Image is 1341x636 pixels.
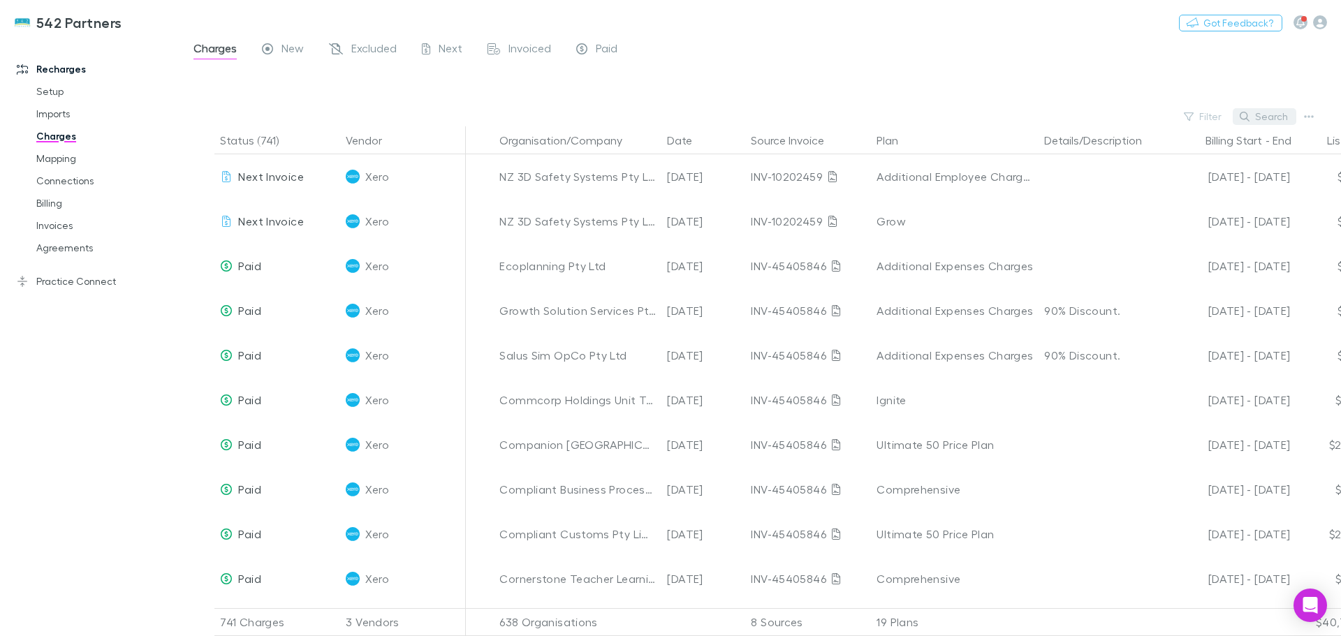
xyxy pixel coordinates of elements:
div: Ultimate 50 Price Plan [877,512,1033,556]
a: 542 Partners [6,6,131,39]
div: NZ 3D Safety Systems Pty Limited [499,154,656,199]
div: Comprehensive [877,467,1033,512]
div: [DATE] [661,467,745,512]
div: Ecoplanning Pty Ltd [499,244,656,288]
div: Additional Employee Charges [877,154,1033,199]
div: INV-45405846 [751,556,865,601]
div: Additional Expenses Charges [877,288,1033,333]
button: Search [1233,108,1296,125]
span: Xero [365,512,388,556]
span: Invoiced [508,41,551,59]
div: [DATE] [661,422,745,467]
div: INV-45405846 [751,512,865,556]
h3: 542 Partners [36,14,122,31]
img: Xero's Logo [346,259,360,273]
span: Paid [238,259,261,272]
span: Xero [365,154,388,199]
div: INV-45405846 [751,333,865,378]
button: Got Feedback? [1179,15,1282,31]
button: Billing Start [1206,126,1262,154]
div: [DATE] [661,288,745,333]
img: Xero's Logo [346,527,360,541]
span: Xero [365,422,388,467]
div: Grow [877,199,1033,244]
div: [DATE] - [DATE] [1170,378,1290,422]
a: Practice Connect [3,270,189,293]
span: Charges [193,41,237,59]
div: 19 Plans [871,608,1039,636]
span: Paid [238,304,261,317]
img: Xero's Logo [346,393,360,407]
div: [DATE] [661,199,745,244]
span: Next [439,41,462,59]
div: Cornerstone Teacher Learning Pty Ltd [499,556,656,601]
div: INV-45405846 [751,467,865,512]
img: 542 Partners's Logo [14,14,31,31]
a: Mapping [22,147,189,170]
a: Setup [22,80,189,103]
div: [DATE] - [DATE] [1170,244,1290,288]
div: [DATE] [661,244,745,288]
a: Billing [22,192,189,214]
div: Companion [GEOGRAPHIC_DATA] [499,422,656,467]
div: INV-45405846 [751,244,865,288]
a: Imports [22,103,189,125]
div: 3 Vendors [340,608,466,636]
span: New [281,41,304,59]
a: Charges [22,125,189,147]
button: Filter [1177,108,1230,125]
div: [DATE] - [DATE] [1170,288,1290,333]
div: - [1170,126,1305,154]
div: INV-45405846 [751,378,865,422]
span: Xero [365,244,388,288]
a: Agreements [22,237,189,259]
div: Growth Solution Services Pty Ltd [499,288,656,333]
span: Next Invoice [238,170,303,183]
img: Xero's Logo [346,304,360,318]
span: Xero [365,556,388,601]
a: Invoices [22,214,189,237]
div: Salus Sim OpCo Pty Ltd [499,333,656,378]
div: [DATE] - [DATE] [1170,422,1290,467]
img: Xero's Logo [346,348,360,362]
div: 8 Sources [745,608,871,636]
button: Organisation/Company [499,126,639,154]
button: Date [667,126,709,154]
div: Comprehensive [877,556,1033,601]
div: [DATE] [661,378,745,422]
span: Paid [238,393,261,406]
a: Connections [22,170,189,192]
div: Ultimate 50 Price Plan [877,422,1033,467]
div: [DATE] - [DATE] [1170,199,1290,244]
div: Compliant Business Processing Pty Ltd [499,467,656,512]
div: INV-10202459 [751,154,865,199]
div: NZ 3D Safety Systems Pty Limited [499,199,656,244]
div: INV-45405846 [751,288,865,333]
div: Additional Expenses Charges [877,244,1033,288]
img: Xero's Logo [346,572,360,586]
div: [DATE] - [DATE] [1170,154,1290,199]
span: Excluded [351,41,397,59]
div: [DATE] [661,154,745,199]
div: 638 Organisations [494,608,661,636]
div: [DATE] [661,333,745,378]
span: Paid [238,482,261,496]
img: Xero's Logo [346,482,360,496]
div: [DATE] - [DATE] [1170,556,1290,601]
div: [DATE] - [DATE] [1170,333,1290,378]
img: Xero's Logo [346,214,360,228]
div: 90% Discount. [1044,333,1159,378]
div: [DATE] [661,512,745,556]
span: Paid [238,438,261,451]
span: Next Invoice [238,214,303,228]
div: INV-10202459 [751,199,865,244]
span: Xero [365,199,388,244]
span: Paid [238,527,261,540]
span: Paid [238,572,261,585]
img: Xero's Logo [346,438,360,452]
div: Compliant Customs Pty Limited [499,512,656,556]
div: [DATE] [661,556,745,601]
div: 90% Discount. [1044,288,1159,333]
div: Open Intercom Messenger [1294,589,1327,622]
div: INV-45405846 [751,422,865,467]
